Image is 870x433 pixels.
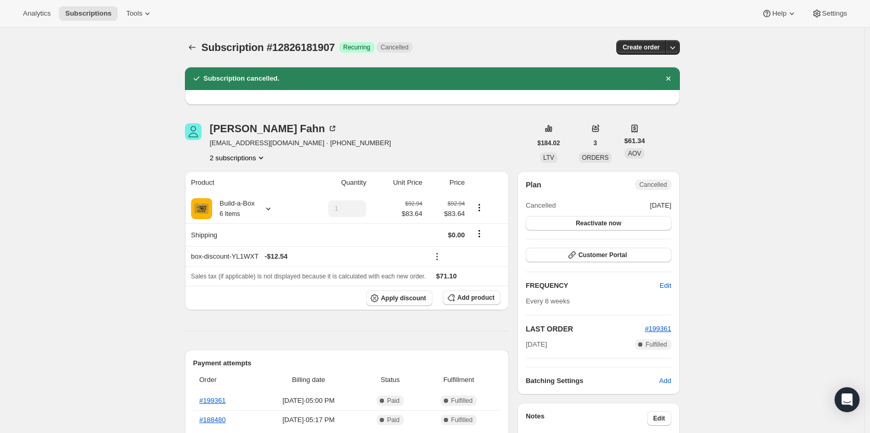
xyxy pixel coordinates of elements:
[200,397,226,404] a: #199361
[576,219,621,227] span: Reactivate now
[578,251,627,259] span: Customer Portal
[582,154,608,161] span: ORDERS
[526,324,645,334] h2: LAST ORDER
[402,209,422,219] span: $83.64
[526,180,541,190] h2: Plan
[436,272,457,280] span: $71.10
[23,9,51,18] span: Analytics
[185,223,300,246] th: Shipping
[260,396,358,406] span: [DATE] · 05:00 PM
[381,294,426,302] span: Apply discount
[364,375,417,385] span: Status
[538,139,560,147] span: $184.02
[126,9,142,18] span: Tools
[210,138,391,148] span: [EMAIL_ADDRESS][DOMAIN_NAME] · [PHONE_NUMBER]
[387,416,400,424] span: Paid
[448,200,465,207] small: $92.94
[526,281,660,291] h2: FREQUENCY
[204,73,280,84] h2: Subscription cancelled.
[645,325,672,333] a: #199361
[191,251,422,262] div: box-discount-YL1WXT
[193,358,501,368] h2: Payment attempts
[650,200,672,211] span: [DATE]
[543,154,554,161] span: LTV
[59,6,118,21] button: Subscriptions
[448,231,465,239] span: $0.00
[429,209,465,219] span: $83.64
[185,123,202,140] span: Michael Fahn
[653,277,677,294] button: Edit
[260,415,358,425] span: [DATE] · 05:17 PM
[587,136,603,150] button: 3
[191,198,212,219] img: product img
[451,397,473,405] span: Fulfilled
[191,273,426,280] span: Sales tax (if applicable) is not displayed because it is calculated with each new order.
[265,251,288,262] span: - $12.54
[772,9,786,18] span: Help
[616,40,666,55] button: Create order
[628,150,641,157] span: AOV
[660,281,671,291] span: Edit
[369,171,426,194] th: Unit Price
[531,136,566,150] button: $184.02
[366,290,432,306] button: Apply discount
[526,216,671,231] button: Reactivate now
[471,202,488,213] button: Product actions
[212,198,255,219] div: Build-a-Box
[835,387,860,412] div: Open Intercom Messenger
[300,171,369,194] th: Quantity
[423,375,494,385] span: Fulfillment
[526,200,556,211] span: Cancelled
[210,152,267,163] button: Product actions
[387,397,400,405] span: Paid
[647,411,672,426] button: Edit
[381,43,408,52] span: Cancelled
[526,297,570,305] span: Every 8 weeks
[185,171,300,194] th: Product
[659,376,671,386] span: Add
[443,290,501,305] button: Add product
[624,136,645,146] span: $61.34
[451,416,473,424] span: Fulfilled
[805,6,853,21] button: Settings
[457,294,494,302] span: Add product
[17,6,57,21] button: Analytics
[120,6,159,21] button: Tools
[526,376,659,386] h6: Batching Settings
[661,71,676,86] button: Dismiss notification
[220,210,240,218] small: 6 Items
[526,248,671,262] button: Customer Portal
[645,324,672,334] button: #199361
[526,411,647,426] h3: Notes
[471,228,488,239] button: Shipping actions
[343,43,370,52] span: Recurring
[65,9,111,18] span: Subscriptions
[639,181,667,189] span: Cancelled
[202,42,335,53] span: Subscription #12826181907
[755,6,803,21] button: Help
[426,171,468,194] th: Price
[822,9,847,18] span: Settings
[593,139,597,147] span: 3
[405,200,422,207] small: $92.94
[260,375,358,385] span: Billing date
[645,340,667,349] span: Fulfilled
[185,40,200,55] button: Subscriptions
[200,416,226,424] a: #188480
[193,368,257,391] th: Order
[623,43,660,52] span: Create order
[526,339,547,350] span: [DATE]
[210,123,338,134] div: [PERSON_NAME] Fahn
[653,414,665,423] span: Edit
[653,373,677,389] button: Add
